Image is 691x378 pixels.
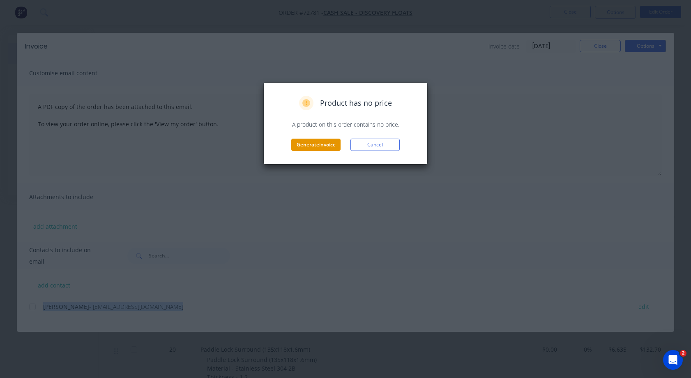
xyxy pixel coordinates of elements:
[272,120,419,129] p: A product on this order contains no price.
[291,139,341,151] button: Generateinvoice
[663,350,683,370] iframe: Intercom live chat
[320,97,392,109] span: Product has no price
[680,350,686,357] span: 2
[350,139,400,151] button: Cancel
